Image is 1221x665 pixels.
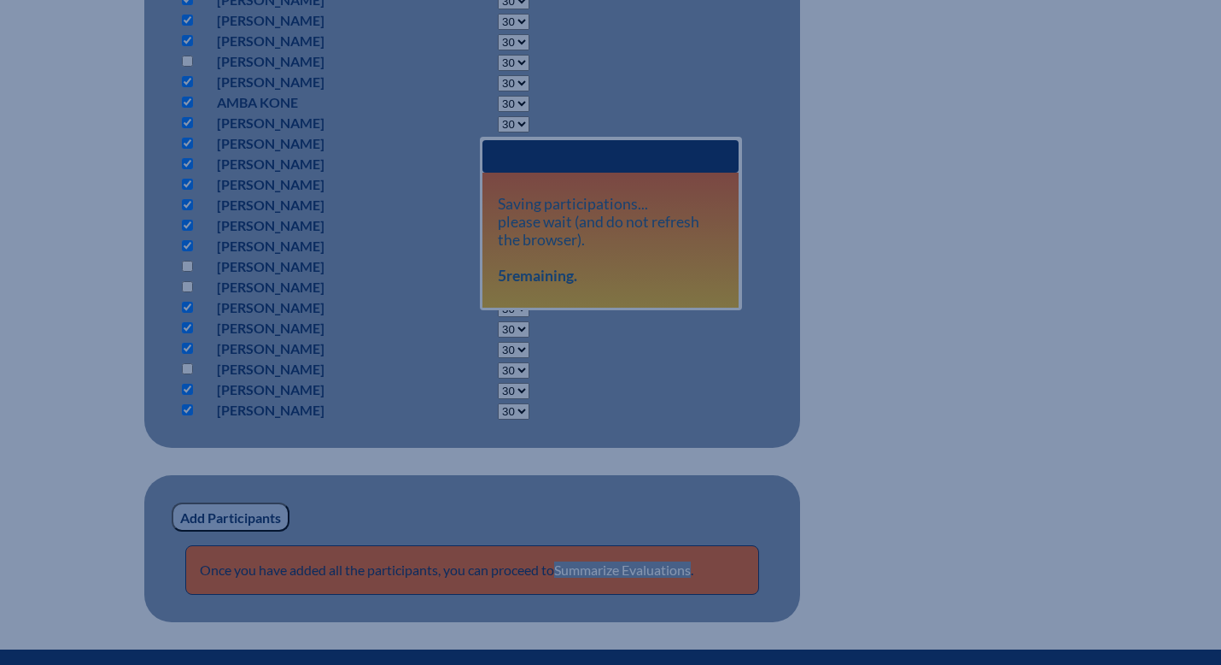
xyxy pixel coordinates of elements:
[217,10,435,31] p: [PERSON_NAME]
[185,545,759,595] p: Once you have added all the participants, you can proceed to .
[217,195,435,215] p: [PERSON_NAME]
[217,215,435,236] p: [PERSON_NAME]
[217,236,435,256] p: [PERSON_NAME]
[498,267,577,285] b: remaining.
[217,174,435,195] p: [PERSON_NAME]
[217,256,435,277] p: [PERSON_NAME]
[217,277,435,297] p: [PERSON_NAME]
[172,503,289,532] input: Add Participants
[217,400,435,421] p: [PERSON_NAME]
[217,154,435,174] p: [PERSON_NAME]
[498,267,506,285] span: 5
[217,359,435,380] p: [PERSON_NAME]
[217,297,435,318] p: [PERSON_NAME]
[217,51,435,72] p: [PERSON_NAME]
[217,72,435,92] p: [PERSON_NAME]
[554,562,691,578] a: Summarize Evaluations
[217,133,435,154] p: [PERSON_NAME]
[217,31,435,51] p: [PERSON_NAME]
[217,338,435,359] p: [PERSON_NAME]
[217,92,435,113] p: Amba Kone
[217,113,435,133] p: [PERSON_NAME]
[498,195,724,285] p: Saving participations... please wait (and do not refresh the browser).
[217,380,435,400] p: [PERSON_NAME]
[217,318,435,338] p: [PERSON_NAME]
